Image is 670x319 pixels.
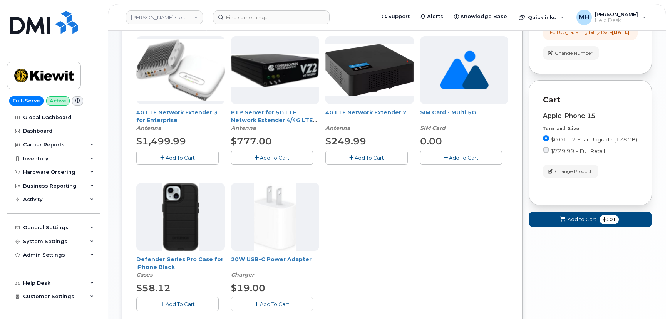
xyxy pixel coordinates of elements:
[325,109,407,116] a: 4G LTE Network Extender 2
[231,109,320,132] div: PTP Server for 5G LTE Network Extender 4/4G LTE Network Extender 3
[136,39,225,101] img: casa.png
[529,212,652,227] button: Add to Cart $0.01
[136,136,186,147] span: $1,499.99
[579,13,589,22] span: MH
[231,136,272,147] span: $777.00
[543,147,549,153] input: $729.99 - Full Retail
[260,301,289,307] span: Add To Cart
[420,124,446,131] em: SIM Card
[420,109,509,132] div: SIM Card - Multi 5G
[461,13,507,20] span: Knowledge Base
[325,151,408,164] button: Add To Cart
[260,154,289,161] span: Add To Cart
[551,136,637,143] span: $0.01 - 2 Year Upgrade (128GB)
[231,297,313,311] button: Add To Cart
[555,50,593,57] span: Change Number
[162,183,199,251] img: defenderiphone14.png
[231,255,320,279] div: 20W USB-C Power Adapter
[600,215,619,224] span: $0.01
[420,109,476,116] a: SIM Card - Multi 5G
[543,165,598,178] button: Change Product
[325,124,350,131] em: Antenna
[166,154,195,161] span: Add To Cart
[126,10,203,24] a: Kiewit Corporation
[543,135,549,141] input: $0.01 - 2 Year Upgrade (128GB)
[543,46,599,60] button: Change Number
[231,109,317,131] a: PTP Server for 5G LTE Network Extender 4/4G LTE Network Extender 3
[440,36,489,104] img: no_image_found-2caef05468ed5679b831cfe6fc140e25e0c280774317ffc20a367ab7fd17291e.png
[543,94,638,106] p: Cart
[325,44,414,97] img: 4glte_extender.png
[449,154,478,161] span: Add To Cart
[136,282,171,294] span: $58.12
[571,10,652,25] div: Melissa Hoye
[550,29,630,35] div: Full Upgrade Eligibility Date
[528,14,556,20] span: Quicklinks
[355,154,384,161] span: Add To Cart
[231,256,312,263] a: 20W USB-C Power Adapter
[136,124,161,131] em: Antenna
[136,151,219,164] button: Add To Cart
[551,148,605,154] span: $729.99 - Full Retail
[254,183,296,251] img: apple20w.jpg
[231,271,254,278] em: Charger
[415,9,449,24] a: Alerts
[427,13,443,20] span: Alerts
[595,17,638,24] span: Help Desk
[325,136,366,147] span: $249.99
[595,11,638,17] span: [PERSON_NAME]
[136,109,218,124] a: 4G LTE Network Extender 3 for Enterprise
[213,10,330,24] input: Find something...
[166,301,195,307] span: Add To Cart
[420,151,502,164] button: Add To Cart
[568,216,596,223] span: Add to Cart
[136,297,219,311] button: Add To Cart
[231,54,320,87] img: Casa_Sysem.png
[388,13,410,20] span: Support
[612,29,630,35] strong: [DATE]
[136,256,223,270] a: Defender Series Pro Case for iPhone Black
[555,168,592,175] span: Change Product
[376,9,415,24] a: Support
[420,136,442,147] span: 0.00
[231,124,256,131] em: Antenna
[231,151,313,164] button: Add To Cart
[543,112,638,119] div: Apple iPhone 15
[231,282,265,294] span: $19.00
[449,9,513,24] a: Knowledge Base
[325,109,414,132] div: 4G LTE Network Extender 2
[513,10,569,25] div: Quicklinks
[136,271,152,278] em: Cases
[636,285,664,313] iframe: Messenger Launcher
[136,109,225,132] div: 4G LTE Network Extender 3 for Enterprise
[543,126,638,132] div: Term and Size
[136,255,225,279] div: Defender Series Pro Case for iPhone Black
